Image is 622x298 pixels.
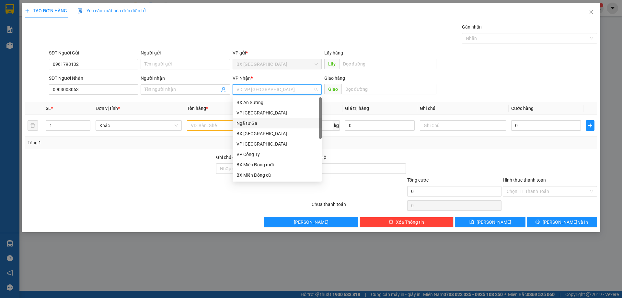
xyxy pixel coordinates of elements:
button: delete [28,120,38,131]
div: Ngã tư Ga [233,118,322,128]
span: Thu Hộ [312,155,327,160]
div: Người gửi [141,49,230,56]
input: Dọc đường [339,59,436,69]
span: TẠO ĐƠN HÀNG [25,8,67,13]
div: BX Quảng Ngãi [233,128,322,139]
div: BX Miền Đông cũ [233,170,322,180]
span: save [469,220,474,225]
div: SĐT Người Gửi [49,49,138,56]
button: plus [586,120,594,131]
div: VP gửi [233,49,322,56]
span: Giá trị hàng [345,106,369,111]
span: 0941 78 2525 [23,23,90,35]
span: [PERSON_NAME] [294,219,328,226]
span: [PERSON_NAME] và In [543,219,588,226]
span: kg [333,120,340,131]
span: Tên hàng [187,106,208,111]
img: logo [3,5,22,34]
span: Giao hàng [324,76,345,81]
span: BX Quảng Ngãi ĐT: [23,23,90,35]
input: VD: Bàn, Ghế [187,120,273,131]
span: BX [GEOGRAPHIC_DATA] - [12,37,73,43]
div: BX [GEOGRAPHIC_DATA] [236,130,318,137]
span: VP [GEOGRAPHIC_DATA] - [3,45,77,58]
span: BX Quảng Ngãi [236,59,318,69]
div: SĐT Người Nhận [49,75,138,82]
button: deleteXóa Thông tin [360,217,454,227]
div: VP Công Ty [236,151,318,158]
div: VP Tân Bình [233,108,322,118]
span: close [589,9,594,15]
th: Ghi chú [417,102,509,115]
div: VP [GEOGRAPHIC_DATA] [236,140,318,148]
span: Cước hàng [511,106,534,111]
span: Yêu cầu xuất hóa đơn điện tử [77,8,146,13]
div: BX An Sương [236,99,318,106]
span: plus [586,123,594,128]
input: 0 [345,120,415,131]
div: BX Miền Đông mới [233,160,322,170]
span: Xóa Thông tin [396,219,424,226]
div: Chưa thanh toán [311,201,407,212]
span: Giao [324,84,341,94]
span: Tổng cước [407,177,429,183]
button: save[PERSON_NAME] [455,217,525,227]
button: printer[PERSON_NAME] và In [527,217,597,227]
span: Nhận: [3,45,77,58]
label: Gán nhãn [462,24,482,30]
span: Khác [99,121,178,130]
label: Hình thức thanh toán [503,177,546,183]
input: Ghi Chú [420,120,506,131]
span: Đơn vị tính [96,106,120,111]
img: icon [77,8,83,14]
span: delete [389,220,393,225]
button: [PERSON_NAME] [264,217,358,227]
span: Lấy [324,59,339,69]
span: printer [536,220,540,225]
label: Ghi chú đơn hàng [216,155,252,160]
button: Close [582,3,600,21]
span: SL [46,106,51,111]
strong: CÔNG TY CP BÌNH TÂM [23,4,88,22]
span: [PERSON_NAME] [477,219,511,226]
div: VP Công Ty [233,149,322,160]
div: BX An Sương [233,97,322,108]
div: BX Miền Đông cũ [236,172,318,179]
div: VP [GEOGRAPHIC_DATA] [236,109,318,116]
input: Dọc đường [341,84,436,94]
div: Người nhận [141,75,230,82]
div: Tổng: 1 [28,139,240,146]
input: Ghi chú đơn hàng [216,163,310,174]
div: BX Miền Đông mới [236,161,318,168]
div: VP Hà Nội [233,139,322,149]
span: VP Nhận [233,76,251,81]
span: plus [25,8,29,13]
span: user-add [221,87,226,92]
span: Gửi: [3,37,12,43]
div: Ngã tư Ga [236,120,318,127]
span: Lấy hàng [324,50,343,55]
